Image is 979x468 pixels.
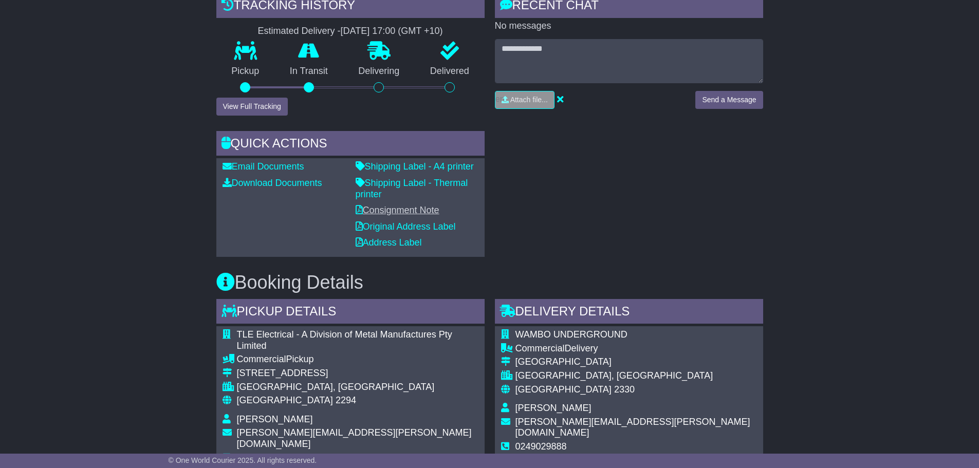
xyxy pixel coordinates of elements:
[695,91,763,109] button: Send a Message
[415,66,485,77] p: Delivered
[515,357,757,368] div: [GEOGRAPHIC_DATA]
[341,26,443,37] div: [DATE] 17:00 (GMT +10)
[223,161,304,172] a: Email Documents
[356,221,456,232] a: Original Address Label
[515,384,612,395] span: [GEOGRAPHIC_DATA]
[237,329,452,351] span: TLE Electrical - A Division of Metal Manufactures Pty Limited
[356,178,468,199] a: Shipping Label - Thermal printer
[216,299,485,327] div: Pickup Details
[515,343,565,353] span: Commercial
[237,354,478,365] div: Pickup
[515,329,627,340] span: WAMBO UNDERGROUND
[216,26,485,37] div: Estimated Delivery -
[495,21,763,32] p: No messages
[237,382,478,393] div: [GEOGRAPHIC_DATA], [GEOGRAPHIC_DATA]
[515,417,750,438] span: [PERSON_NAME][EMAIL_ADDRESS][PERSON_NAME][DOMAIN_NAME]
[237,395,333,405] span: [GEOGRAPHIC_DATA]
[515,370,757,382] div: [GEOGRAPHIC_DATA], [GEOGRAPHIC_DATA]
[515,343,757,354] div: Delivery
[216,66,275,77] p: Pickup
[237,368,478,379] div: [STREET_ADDRESS]
[216,98,288,116] button: View Full Tracking
[237,453,320,463] span: [PHONE_NUMBER]
[515,403,592,413] span: [PERSON_NAME]
[495,299,763,327] div: Delivery Details
[169,456,317,464] span: © One World Courier 2025. All rights reserved.
[356,205,439,215] a: Consignment Note
[614,384,635,395] span: 2330
[216,131,485,159] div: Quick Actions
[237,414,313,424] span: [PERSON_NAME]
[216,272,763,293] h3: Booking Details
[356,161,474,172] a: Shipping Label - A4 printer
[336,395,356,405] span: 2294
[237,354,286,364] span: Commercial
[356,237,422,248] a: Address Label
[237,427,472,449] span: [PERSON_NAME][EMAIL_ADDRESS][PERSON_NAME][DOMAIN_NAME]
[343,66,415,77] p: Delivering
[515,441,567,452] span: 0249029888
[274,66,343,77] p: In Transit
[223,178,322,188] a: Download Documents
